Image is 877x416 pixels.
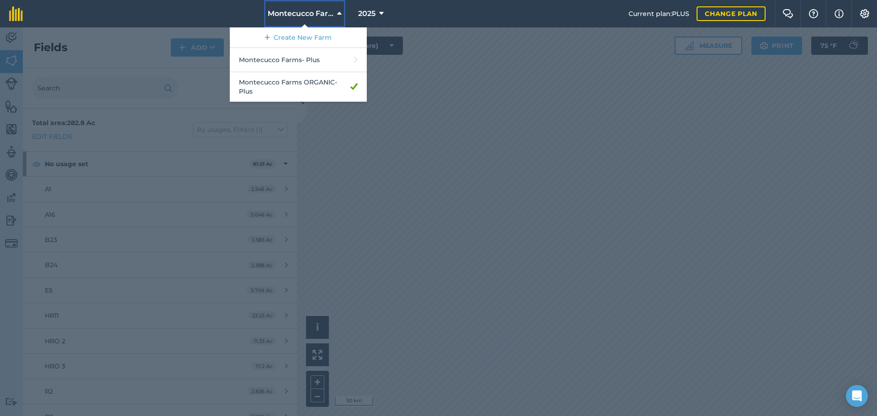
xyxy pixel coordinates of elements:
[629,9,689,19] span: Current plan : PLUS
[230,72,367,102] a: Montecucco Farms ORGANIC- Plus
[268,8,333,19] span: Montecucco Farms ORGANIC
[859,9,870,18] img: A cog icon
[358,8,375,19] span: 2025
[230,27,367,48] a: Create New Farm
[808,9,819,18] img: A question mark icon
[9,6,23,21] img: fieldmargin Logo
[835,8,844,19] img: svg+xml;base64,PHN2ZyB4bWxucz0iaHR0cDovL3d3dy53My5vcmcvMjAwMC9zdmciIHdpZHRoPSIxNyIgaGVpZ2h0PSIxNy...
[697,6,766,21] a: Change plan
[846,385,868,407] div: Open Intercom Messenger
[230,48,367,72] a: Montecucco Farms- Plus
[782,9,793,18] img: Two speech bubbles overlapping with the left bubble in the forefront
